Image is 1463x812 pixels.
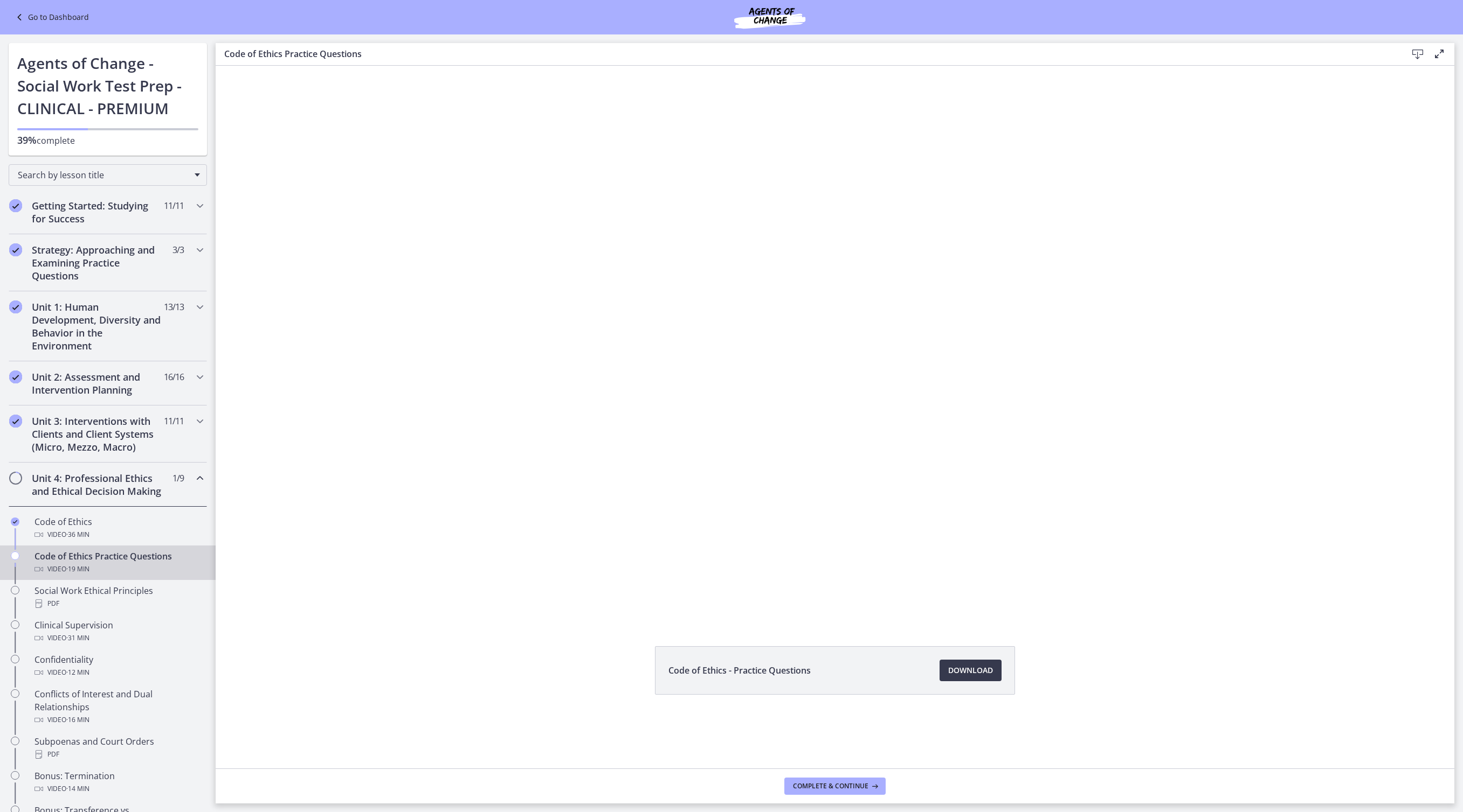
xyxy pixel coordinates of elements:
i: Completed [9,243,22,256]
span: · 16 min [66,713,89,726]
div: Video [34,528,203,541]
button: Complete & continue [784,778,886,795]
span: · 31 min [66,632,89,645]
div: Conflicts of Interest and Dual Relationships [34,688,203,726]
h1: Agents of Change - Social Work Test Prep - CLINICAL - PREMIUM [17,52,198,120]
div: PDF [34,748,203,761]
span: Search by lesson title [18,169,189,181]
div: Subpoenas and Court Orders [34,735,203,761]
p: complete [17,134,198,147]
i: Completed [11,517,19,526]
div: Clinical Supervision [34,619,203,645]
i: Completed [9,199,22,212]
h2: Strategy: Approaching and Examining Practice Questions [32,243,163,282]
i: Completed [9,300,22,313]
span: Code of Ethics - Practice Questions [668,664,811,677]
div: Code of Ethics [34,515,203,541]
h2: Unit 2: Assessment and Intervention Planning [32,370,163,396]
div: Video [34,666,203,679]
a: Download [940,660,1002,681]
span: · 19 min [66,563,89,576]
div: Code of Ethics Practice Questions [34,550,203,576]
a: Go to Dashboard [13,11,89,24]
div: PDF [34,597,203,610]
div: Video [34,563,203,576]
span: 3 / 3 [172,243,184,256]
span: 1 / 9 [172,472,184,485]
span: Download [948,664,993,677]
div: Video [34,713,203,726]
div: Search by lesson title [9,164,207,186]
h2: Unit 3: Interventions with Clients and Client Systems (Micro, Mezzo, Macro) [32,415,163,453]
h2: Getting Started: Studying for Success [32,199,163,225]
h2: Unit 1: Human Development, Diversity and Behavior in the Environment [32,300,163,352]
span: Complete & continue [793,782,868,790]
div: Bonus: Termination [34,769,203,795]
span: 39% [17,134,37,146]
iframe: Video Lesson [216,66,1454,621]
span: 11 / 11 [164,415,184,428]
div: Video [34,782,203,795]
span: 13 / 13 [164,300,184,313]
h3: Code of Ethics Practice Questions [224,47,1390,60]
i: Completed [9,415,22,428]
i: Completed [9,370,22,383]
span: 16 / 16 [164,370,184,383]
span: · 36 min [66,528,89,541]
span: · 14 min [66,782,89,795]
span: 11 / 11 [164,199,184,212]
img: Agents of Change [705,4,834,30]
div: Video [34,632,203,645]
div: Social Work Ethical Principles [34,584,203,610]
h2: Unit 4: Professional Ethics and Ethical Decision Making [32,472,163,498]
span: · 12 min [66,666,89,679]
div: Confidentiality [34,653,203,679]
